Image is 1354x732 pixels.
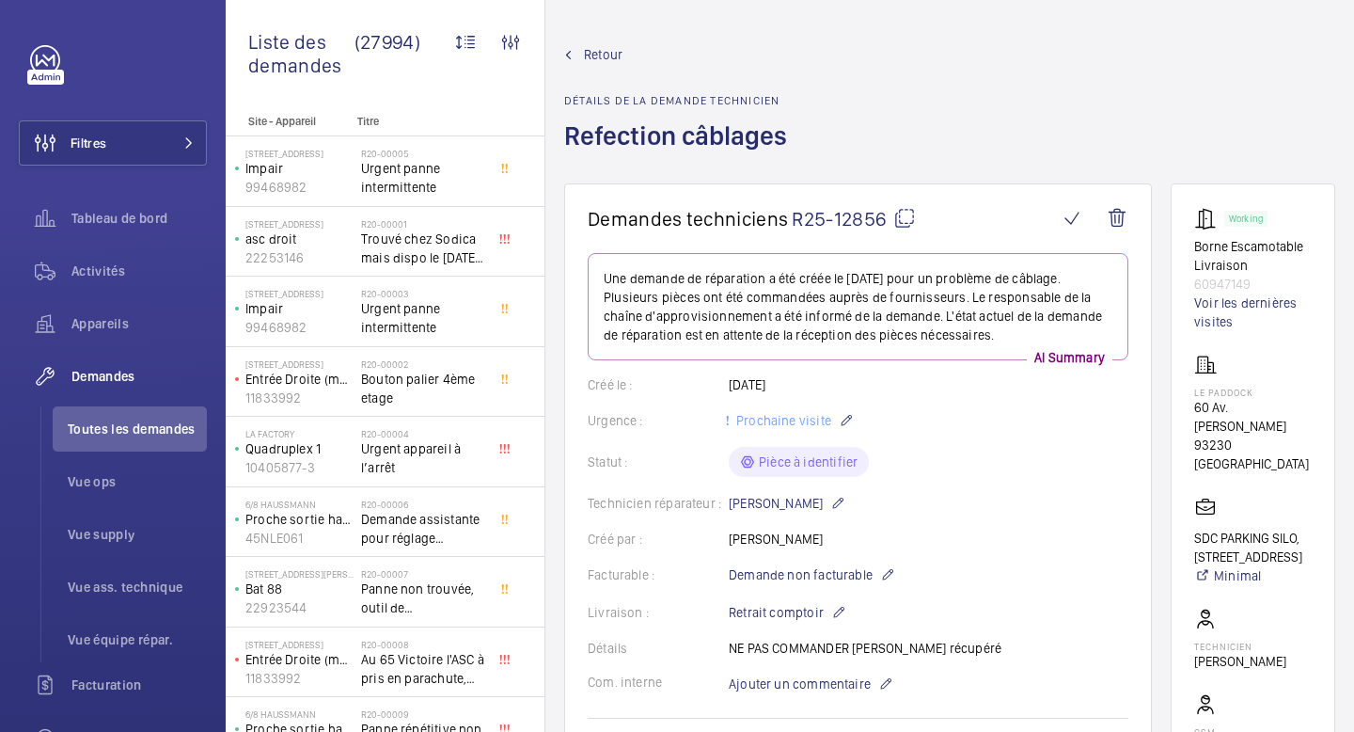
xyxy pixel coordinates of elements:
[245,248,354,267] p: 22253146
[361,650,485,688] span: Au 65 Victoire l'ASC à pris en parachute, toutes les sécu coupé, il est au 3 ème, asc sans machin...
[1194,652,1286,671] p: [PERSON_NAME]
[245,529,354,548] p: 45NLE061
[729,675,871,693] span: Ajouter un commentaire
[68,472,207,491] span: Vue ops
[732,413,831,428] span: Prochaine visite
[71,314,207,333] span: Appareils
[245,580,354,598] p: Bat 88
[1194,436,1312,473] p: 93230 [GEOGRAPHIC_DATA]
[1194,398,1312,436] p: 60 Av. [PERSON_NAME]
[245,568,354,580] p: [STREET_ADDRESS][PERSON_NAME]
[361,370,485,407] span: Bouton palier 4ème etage
[1194,566,1312,585] a: Minimal
[361,299,485,337] span: Urgent panne intermittente
[584,45,622,64] span: Retour
[245,499,354,510] p: 6/8 Haussmann
[245,370,354,389] p: Entrée Droite (monte-charge)
[361,230,485,267] span: Trouvé chez Sodica mais dispo le [DATE] [URL][DOMAIN_NAME]
[245,650,354,669] p: Entrée Droite (monte-charge)
[729,492,845,515] p: [PERSON_NAME]
[1194,387,1312,398] p: Le Paddock
[19,120,207,166] button: Filtres
[71,134,106,152] span: Filtres
[245,458,354,477] p: 10405877-3
[226,115,350,128] p: Site - Appareil
[71,676,207,694] span: Facturation
[361,358,485,370] h2: R20-00002
[245,299,354,318] p: Impair
[361,639,485,650] h2: R20-00008
[245,708,354,720] p: 6/8 Haussmann
[245,669,354,688] p: 11833992
[792,207,916,231] span: R25-12856
[1194,237,1312,275] p: Borne Escamotable Livraison
[604,269,1112,344] p: Une demande de réparation a été créée le [DATE] pour un problème de câblage. Plusieurs pièces ont...
[1194,529,1312,566] p: SDC PARKING SILO, [STREET_ADDRESS]
[361,159,485,197] span: Urgent panne intermittente
[245,639,354,650] p: [STREET_ADDRESS]
[361,580,485,617] span: Panne non trouvée, outil de déverouillouge impératif pour le diagnostic
[245,598,354,617] p: 22923544
[361,218,485,230] h2: R20-00001
[564,94,798,107] h2: Détails de la demande technicien
[245,178,354,197] p: 99468982
[361,568,485,580] h2: R20-00007
[361,499,485,510] h2: R20-00006
[361,510,485,548] span: Demande assistante pour réglage d'opérateurs porte cabine double accès
[245,218,354,230] p: [STREET_ADDRESS]
[245,230,354,248] p: asc droit
[68,420,207,438] span: Toutes les demandes
[1027,348,1112,367] p: AI Summary
[361,288,485,299] h2: R20-00003
[357,115,481,128] p: Titre
[68,525,207,544] span: Vue supply
[245,288,354,299] p: [STREET_ADDRESS]
[564,119,798,183] h1: Refection câblages
[361,708,485,720] h2: R20-00009
[71,367,207,386] span: Demandes
[361,439,485,477] span: Urgent appareil à l’arrêt
[245,148,354,159] p: [STREET_ADDRESS]
[245,318,354,337] p: 99468982
[68,630,207,649] span: Vue équipe répar.
[245,389,354,407] p: 11833992
[248,30,354,77] span: Liste des demandes
[245,439,354,458] p: Quadruplex 1
[361,148,485,159] h2: R20-00005
[361,428,485,439] h2: R20-00004
[71,262,207,280] span: Activités
[245,159,354,178] p: Impair
[245,358,354,370] p: [STREET_ADDRESS]
[245,510,354,529] p: Proche sortie hall Pelletier
[588,207,788,231] span: Demandes techniciens
[1194,275,1312,294] p: 60947149
[1194,641,1286,652] p: Technicien
[729,601,846,624] p: Retrait comptoir
[1229,215,1263,222] p: Working
[729,565,873,584] span: Demande non facturable
[245,428,354,439] p: La Factory
[1194,207,1224,230] img: automatic_door.svg
[71,209,207,228] span: Tableau de bord
[68,578,207,597] span: Vue ass. technique
[1194,294,1312,331] a: Voir les dernières visites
